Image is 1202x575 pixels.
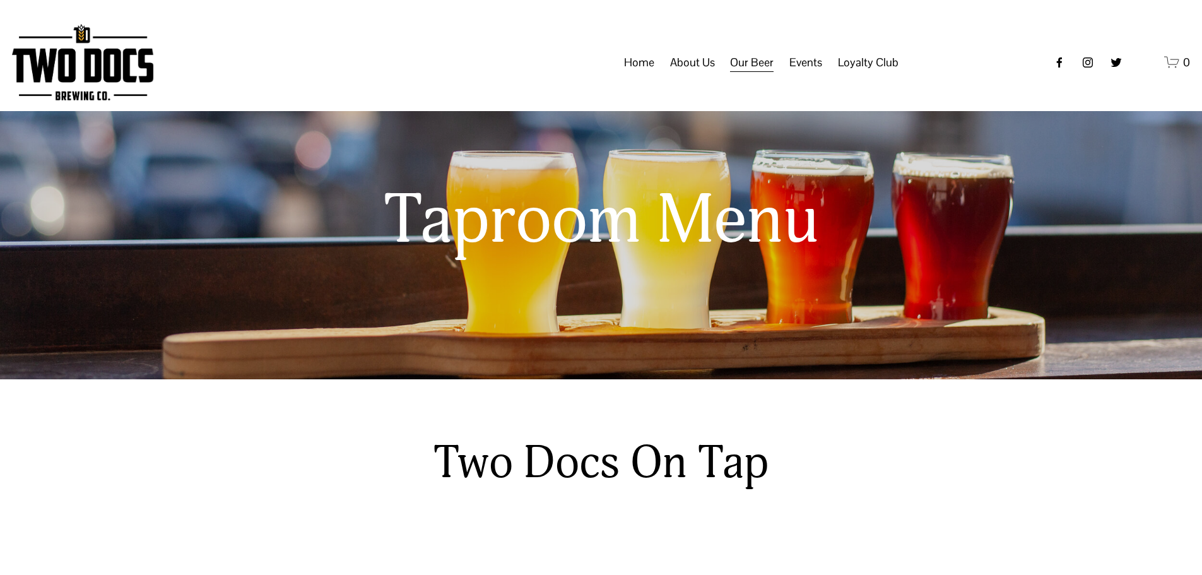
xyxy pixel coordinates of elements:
a: Home [624,50,654,74]
span: Events [789,52,822,73]
a: instagram-unauth [1081,56,1094,69]
h1: Taproom Menu [270,183,933,259]
span: Our Beer [730,52,774,73]
span: Loyalty Club [838,52,899,73]
a: folder dropdown [730,50,774,74]
span: About Us [670,52,715,73]
a: folder dropdown [670,50,715,74]
a: folder dropdown [789,50,822,74]
img: Two Docs Brewing Co. [12,24,153,100]
a: Facebook [1053,56,1066,69]
a: twitter-unauth [1110,56,1122,69]
a: 0 [1164,54,1190,70]
h2: Two Docs On Tap [386,436,816,492]
a: folder dropdown [838,50,899,74]
span: 0 [1183,55,1190,69]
